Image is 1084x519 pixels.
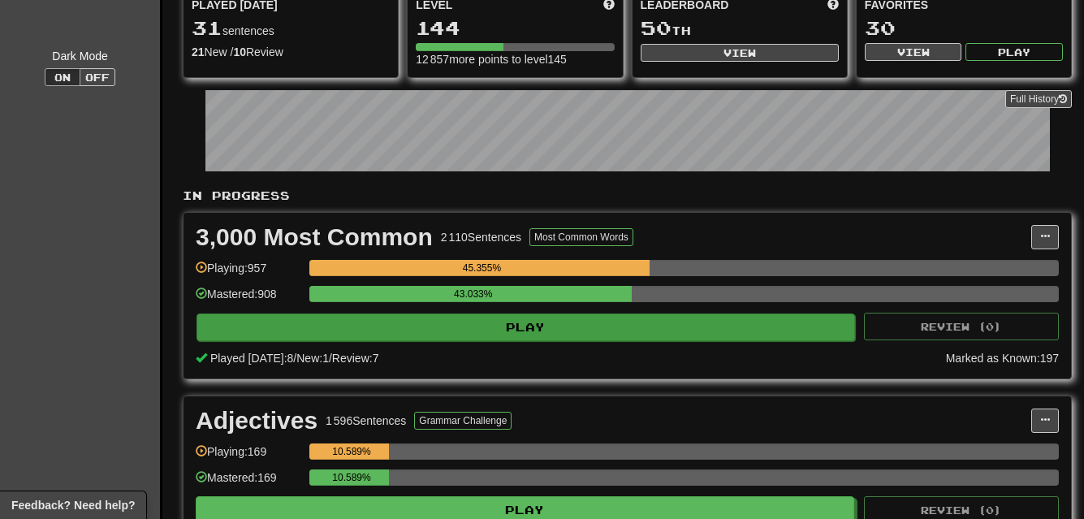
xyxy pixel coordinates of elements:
div: Marked as Known: 197 [946,350,1059,366]
button: Off [80,68,115,86]
button: View [865,43,962,61]
div: sentences [192,18,390,39]
div: 144 [416,18,614,38]
div: 30 [865,18,1063,38]
span: New: 1 [296,352,329,365]
button: View [641,44,839,62]
div: 10.589% [314,469,388,486]
button: Most Common Words [529,228,633,246]
span: Played [DATE]: 8 [210,352,293,365]
strong: 10 [233,45,246,58]
span: 31 [192,16,222,39]
div: 3,000 Most Common [196,225,433,249]
div: Mastered: 908 [196,286,301,313]
div: th [641,18,839,39]
div: New / Review [192,44,390,60]
div: 1 596 Sentences [326,413,406,429]
div: 43.033% [314,286,632,302]
span: / [293,352,296,365]
span: Review: 7 [332,352,379,365]
div: Dark Mode [12,48,148,64]
div: Playing: 957 [196,260,301,287]
div: Adjectives [196,409,317,433]
div: Mastered: 169 [196,469,301,496]
span: / [329,352,332,365]
div: 10.589% [314,443,388,460]
button: Play [965,43,1063,61]
strong: 21 [192,45,205,58]
button: Grammar Challenge [414,412,512,430]
button: Play [197,314,855,341]
button: On [45,68,80,86]
span: 50 [641,16,672,39]
div: 45.355% [314,260,649,276]
span: Open feedback widget [11,497,135,513]
div: Playing: 169 [196,443,301,470]
button: Review (0) [864,313,1059,340]
a: Full History [1005,90,1072,108]
p: In Progress [183,188,1072,204]
div: 2 110 Sentences [441,229,521,245]
div: 12 857 more points to level 145 [416,51,614,67]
